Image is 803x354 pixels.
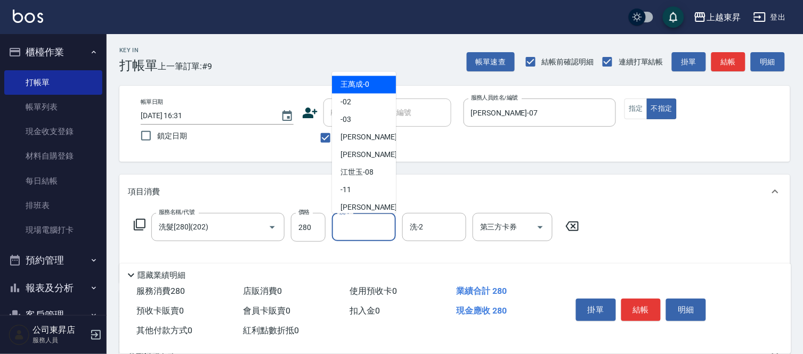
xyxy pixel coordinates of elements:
[4,218,102,242] a: 現場電腦打卡
[350,286,397,296] span: 使用預收卡 0
[4,301,102,329] button: 客戶管理
[128,186,160,197] p: 項目消費
[274,103,300,129] button: Choose date, selected date is 2025-08-19
[243,306,290,316] span: 會員卡販賣 0
[340,202,408,213] span: [PERSON_NAME] -14
[4,119,102,144] a: 現金收支登錄
[672,52,706,72] button: 掛單
[4,95,102,119] a: 帳單列表
[456,286,507,296] span: 業績合計 280
[137,270,185,281] p: 隱藏業績明細
[141,107,270,125] input: YYYY/MM/DD hh:mm
[4,38,102,66] button: 櫃檯作業
[119,175,790,209] div: 項目消費
[141,98,163,106] label: 帳單日期
[340,132,408,143] span: [PERSON_NAME] -04
[13,10,43,23] img: Logo
[298,208,310,216] label: 價格
[340,185,351,196] span: -11
[621,299,661,321] button: 結帳
[4,274,102,302] button: 報表及分析
[647,98,677,119] button: 不指定
[340,79,369,90] span: 王萬成 -0
[471,94,518,102] label: 服務人員姓名/編號
[4,70,102,95] a: 打帳單
[264,219,281,236] button: Open
[9,324,30,345] img: Person
[136,286,185,296] span: 服務消費 280
[119,47,158,54] h2: Key In
[4,246,102,274] button: 預約管理
[707,11,741,24] div: 上越東昇
[33,335,87,345] p: 服務人員
[624,98,647,119] button: 指定
[4,169,102,193] a: 每日結帳
[119,58,158,73] h3: 打帳單
[690,6,745,28] button: 上越東昇
[340,150,408,161] span: [PERSON_NAME] -07
[136,306,184,316] span: 預收卡販賣 0
[467,52,515,72] button: 帳單速查
[619,56,663,68] span: 連續打單結帳
[340,114,351,126] span: -03
[4,144,102,168] a: 材料自購登錄
[532,219,549,236] button: Open
[542,56,594,68] span: 結帳前確認明細
[749,7,790,27] button: 登出
[136,325,192,335] span: 其他付款方式 0
[158,60,213,73] span: 上一筆訂單:#9
[157,130,187,142] span: 鎖定日期
[666,299,706,321] button: 明細
[33,325,87,335] h5: 公司東昇店
[711,52,745,72] button: 結帳
[340,167,374,178] span: 江世玉 -08
[243,286,282,296] span: 店販消費 0
[576,299,616,321] button: 掛單
[4,193,102,218] a: 排班表
[350,306,380,316] span: 扣入金 0
[340,97,351,108] span: -02
[243,325,299,335] span: 紅利點數折抵 0
[663,6,684,28] button: save
[159,208,194,216] label: 服務名稱/代號
[751,52,785,72] button: 明細
[456,306,507,316] span: 現金應收 280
